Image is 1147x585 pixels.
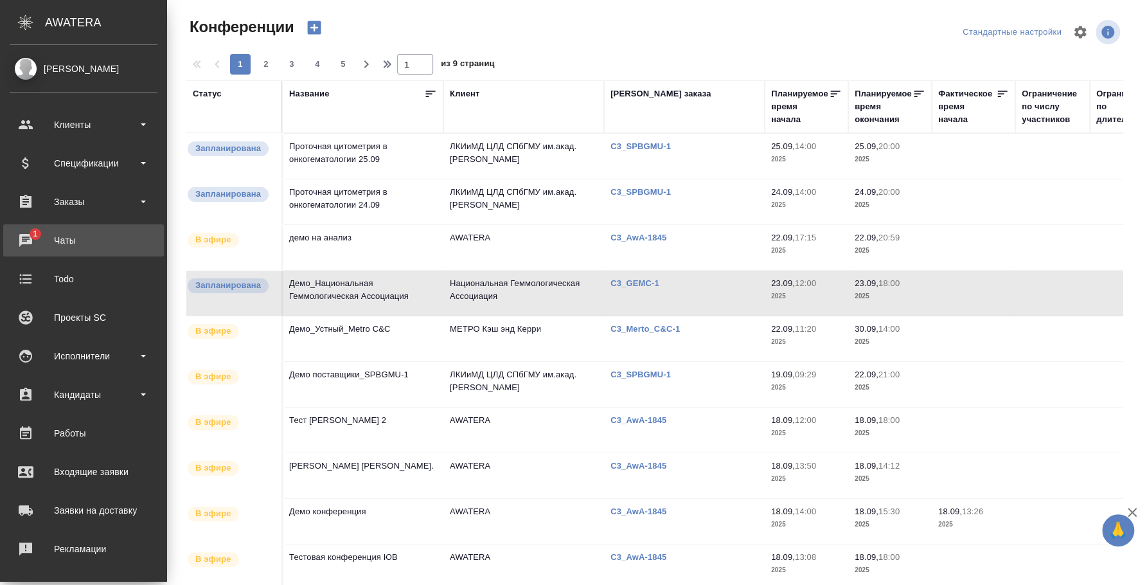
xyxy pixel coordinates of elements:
p: 2025 [771,518,842,531]
p: C3_SPBGMU-1 [610,370,680,379]
p: 17:15 [795,233,816,242]
p: 2025 [771,336,842,348]
p: C3_AwA-1845 [610,552,676,562]
p: 20:00 [878,187,900,197]
p: 22.09, [855,233,878,242]
button: 4 [307,54,328,75]
p: 25.09, [855,141,878,151]
td: AWATERA [443,499,604,544]
p: 20:00 [878,141,900,151]
div: Статус [193,87,222,100]
button: 🙏 [1102,514,1134,546]
div: Кандидаты [10,385,157,404]
a: C3_AwA-1845 [610,415,676,425]
p: В эфире [195,507,231,520]
p: 2025 [855,427,925,440]
div: Рекламации [10,539,157,559]
p: 2025 [771,153,842,166]
p: 2025 [855,290,925,303]
p: 2025 [771,473,842,485]
button: 3 [281,54,302,75]
span: 5 [333,58,353,71]
p: C3_SPBGMU-1 [610,141,680,151]
a: Проекты SC [3,301,164,334]
p: 13:08 [795,552,816,562]
a: Рекламации [3,533,164,565]
div: [PERSON_NAME] [10,62,157,76]
p: 18:00 [878,278,900,288]
div: Todo [10,269,157,289]
button: 5 [333,54,353,75]
div: [PERSON_NAME] заказа [610,87,711,100]
p: В эфире [195,416,231,429]
p: 13:26 [962,507,983,516]
p: Запланирована [195,142,261,155]
p: 2025 [855,473,925,485]
p: Запланирована [195,279,261,292]
span: 2 [256,58,276,71]
p: В эфире [195,233,231,246]
div: Исполнители [10,346,157,366]
div: Спецификации [10,154,157,173]
p: 2025 [771,290,842,303]
p: 30.09, [855,324,878,334]
a: C3_AwA-1845 [610,507,676,516]
span: Конференции [186,17,294,37]
p: 2025 [855,564,925,577]
td: AWATERA [443,453,604,498]
td: AWATERA [443,225,604,270]
p: 18.09, [855,415,878,425]
p: 11:20 [795,324,816,334]
div: Планируемое время начала [771,87,829,126]
p: 18.09, [771,507,795,516]
a: Входящие заявки [3,456,164,488]
div: AWATERA [45,10,167,35]
p: C3_SPBGMU-1 [610,187,680,197]
td: ЛКИиМД ЦЛД СПбГМУ им.акад. [PERSON_NAME] [443,179,604,224]
p: C3_Merto_C&C-1 [610,324,689,334]
span: 4 [307,58,328,71]
p: 22.09, [855,370,878,379]
p: 14:00 [795,507,816,516]
p: 18.09, [771,461,795,471]
p: 18.09, [855,461,878,471]
p: 18.09, [771,415,795,425]
td: Демо поставщики_SPBGMU-1 [283,362,443,407]
p: 18.09, [771,552,795,562]
p: 2025 [855,244,925,257]
p: 18:00 [878,552,900,562]
p: В эфире [195,370,231,383]
td: МЕТРО Кэш энд Керри [443,316,604,361]
p: 2025 [771,199,842,212]
p: 18.09, [855,507,878,516]
div: Планируемое время окончания [855,87,912,126]
p: 24.09, [771,187,795,197]
p: 2025 [771,244,842,257]
td: Тест [PERSON_NAME] 2 [283,408,443,453]
p: 2025 [855,153,925,166]
span: 3 [281,58,302,71]
p: 09:29 [795,370,816,379]
div: Входящие заявки [10,462,157,482]
p: 14:12 [878,461,900,471]
a: Заявки на доставку [3,494,164,526]
a: C3_AwA-1845 [610,233,676,242]
div: Фактическое время начала [938,87,996,126]
div: Работы [10,424,157,443]
p: 23.09, [855,278,878,288]
div: Заказы [10,192,157,212]
p: 2025 [771,427,842,440]
td: Демо конференция [283,499,443,544]
p: 22.09, [771,324,795,334]
p: 12:00 [795,278,816,288]
span: Настроить таблицу [1065,17,1096,48]
p: C3_GEMC-1 [610,278,669,288]
a: Работы [3,417,164,449]
p: 14:00 [878,324,900,334]
div: Ограничение по числу участников [1022,87,1083,126]
div: Заявки на доставку [10,501,157,520]
a: C3_AwA-1845 [610,461,676,471]
p: 2025 [855,336,925,348]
